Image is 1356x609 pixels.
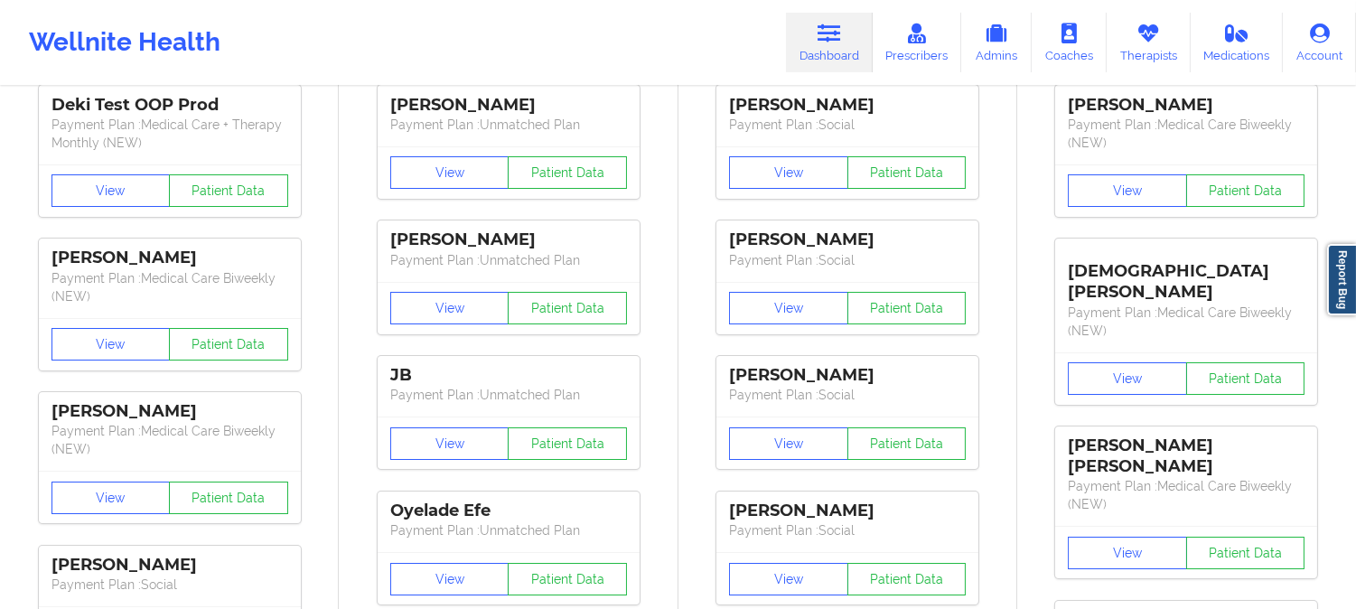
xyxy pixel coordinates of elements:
[1068,174,1187,207] button: View
[390,427,510,460] button: View
[729,230,966,250] div: [PERSON_NAME]
[961,13,1032,72] a: Admins
[390,116,627,134] p: Payment Plan : Unmatched Plan
[729,95,966,116] div: [PERSON_NAME]
[1186,537,1305,569] button: Patient Data
[508,427,627,460] button: Patient Data
[847,427,967,460] button: Patient Data
[729,563,848,595] button: View
[1068,116,1305,152] p: Payment Plan : Medical Care Biweekly (NEW)
[51,422,288,458] p: Payment Plan : Medical Care Biweekly (NEW)
[847,156,967,189] button: Patient Data
[729,521,966,539] p: Payment Plan : Social
[169,482,288,514] button: Patient Data
[1107,13,1191,72] a: Therapists
[390,95,627,116] div: [PERSON_NAME]
[51,576,288,594] p: Payment Plan : Social
[51,174,171,207] button: View
[729,251,966,269] p: Payment Plan : Social
[1068,436,1305,477] div: [PERSON_NAME] [PERSON_NAME]
[390,251,627,269] p: Payment Plan : Unmatched Plan
[51,482,171,514] button: View
[1068,537,1187,569] button: View
[1186,362,1305,395] button: Patient Data
[847,292,967,324] button: Patient Data
[1068,248,1305,303] div: [DEMOGRAPHIC_DATA][PERSON_NAME]
[873,13,962,72] a: Prescribers
[786,13,873,72] a: Dashboard
[169,328,288,361] button: Patient Data
[51,95,288,116] div: Deki Test OOP Prod
[390,292,510,324] button: View
[390,563,510,595] button: View
[729,386,966,404] p: Payment Plan : Social
[1068,304,1305,340] p: Payment Plan : Medical Care Biweekly (NEW)
[51,328,171,361] button: View
[390,521,627,539] p: Payment Plan : Unmatched Plan
[508,156,627,189] button: Patient Data
[51,401,288,422] div: [PERSON_NAME]
[1327,244,1356,315] a: Report Bug
[508,292,627,324] button: Patient Data
[1068,477,1305,513] p: Payment Plan : Medical Care Biweekly (NEW)
[1186,174,1305,207] button: Patient Data
[390,501,627,521] div: Oyelade Efe
[390,230,627,250] div: [PERSON_NAME]
[729,365,966,386] div: [PERSON_NAME]
[390,386,627,404] p: Payment Plan : Unmatched Plan
[1068,95,1305,116] div: [PERSON_NAME]
[51,248,288,268] div: [PERSON_NAME]
[51,555,288,576] div: [PERSON_NAME]
[390,365,627,386] div: JB
[508,563,627,595] button: Patient Data
[729,501,966,521] div: [PERSON_NAME]
[729,116,966,134] p: Payment Plan : Social
[729,292,848,324] button: View
[1068,362,1187,395] button: View
[729,427,848,460] button: View
[1283,13,1356,72] a: Account
[1032,13,1107,72] a: Coaches
[51,269,288,305] p: Payment Plan : Medical Care Biweekly (NEW)
[390,156,510,189] button: View
[169,174,288,207] button: Patient Data
[847,563,967,595] button: Patient Data
[729,156,848,189] button: View
[1191,13,1284,72] a: Medications
[51,116,288,152] p: Payment Plan : Medical Care + Therapy Monthly (NEW)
